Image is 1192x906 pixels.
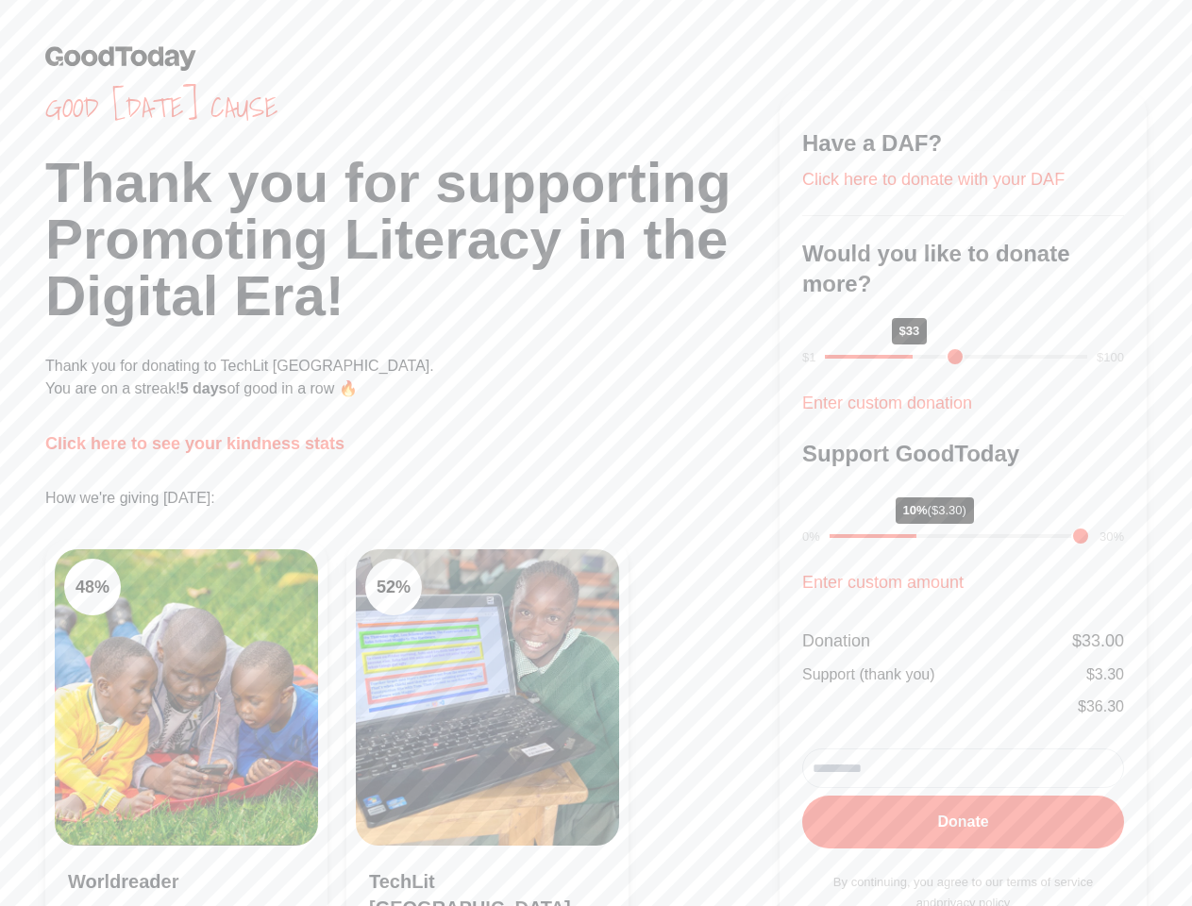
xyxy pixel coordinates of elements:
span: 36.30 [1086,698,1124,714]
div: 10% [896,497,974,524]
h3: Support GoodToday [802,439,1124,469]
span: Good [DATE] cause [45,91,780,125]
h3: Worldreader [68,868,305,895]
div: $ [1072,628,1124,654]
div: Donation [802,628,870,654]
h3: Have a DAF? [802,128,1124,159]
div: $33 [892,318,928,344]
div: Support (thank you) [802,663,935,686]
a: Enter custom amount [802,573,964,592]
div: $ [1078,696,1124,718]
span: 33.00 [1082,631,1124,650]
div: $1 [802,348,815,367]
button: Donate [802,796,1124,848]
div: $ [1086,663,1124,686]
div: 52 % [365,559,422,615]
a: Click here to donate with your DAF [802,170,1065,189]
span: 3.30 [1095,666,1124,682]
img: Clean Air Task Force [55,549,318,846]
p: How we're giving [DATE]: [45,487,780,510]
span: 5 days [180,380,227,396]
a: Click here to see your kindness stats [45,434,344,453]
h3: Would you like to donate more? [802,239,1124,299]
div: 30% [1100,528,1124,546]
img: GoodToday [45,45,196,71]
img: Clean Cooking Alliance [356,549,619,846]
a: Enter custom donation [802,394,972,412]
div: 0% [802,528,820,546]
div: 48 % [64,559,121,615]
h1: Thank you for supporting Promoting Literacy in the Digital Era! [45,155,780,325]
div: $100 [1097,348,1124,367]
span: ($3.30) [928,503,966,517]
p: Thank you for donating to TechLit [GEOGRAPHIC_DATA]. You are on a streak! of good in a row 🔥 [45,355,780,400]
